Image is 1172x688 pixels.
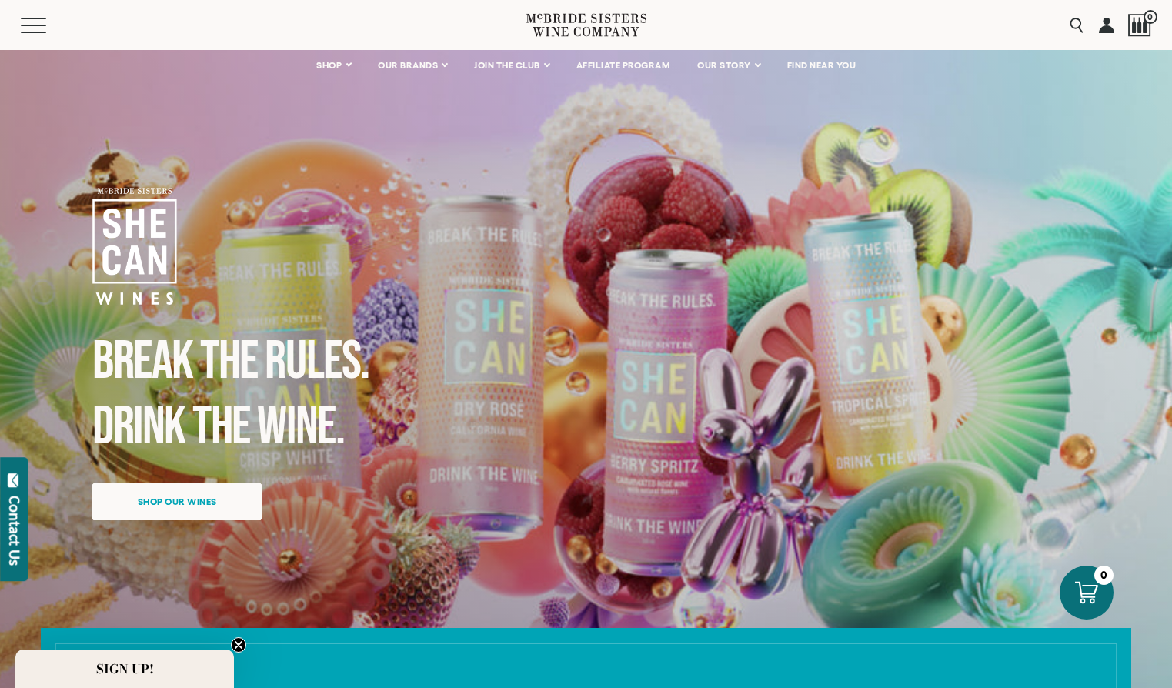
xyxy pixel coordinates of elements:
[777,50,866,81] a: FIND NEAR YOU
[192,395,250,459] span: the
[15,650,234,688] div: SIGN UP!Close teaser
[200,329,258,394] span: the
[474,60,540,71] span: JOIN THE CLUB
[464,50,559,81] a: JOIN THE CLUB
[787,60,856,71] span: FIND NEAR YOU
[316,60,342,71] span: SHOP
[92,395,185,459] span: Drink
[96,660,154,678] span: SIGN UP!
[257,395,344,459] span: Wine.
[378,60,438,71] span: OUR BRANDS
[21,18,76,33] button: Mobile Menu Trigger
[265,329,369,394] span: Rules.
[7,496,22,566] div: Contact Us
[231,637,246,653] button: Close teaser
[92,483,262,520] a: Shop our wines
[687,50,770,81] a: OUR STORY
[111,486,244,516] span: Shop our wines
[697,60,751,71] span: OUR STORY
[306,50,360,81] a: SHOP
[92,329,193,394] span: Break
[576,60,670,71] span: AFFILIATE PROGRAM
[566,50,680,81] a: AFFILIATE PROGRAM
[1144,10,1157,24] span: 0
[368,50,456,81] a: OUR BRANDS
[1094,566,1114,585] div: 0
